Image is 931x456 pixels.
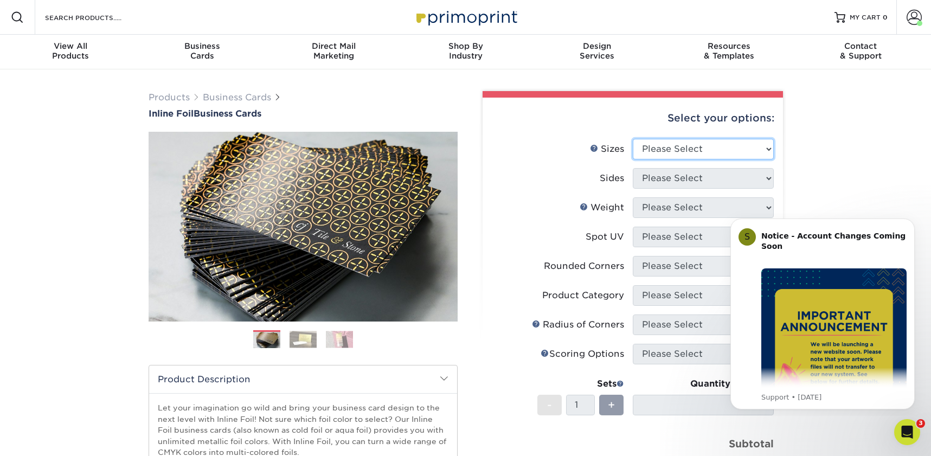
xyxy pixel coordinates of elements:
img: Primoprint [412,5,520,29]
div: Rounded Corners [544,260,624,273]
div: Radius of Corners [532,318,624,331]
img: Business Cards 02 [290,331,317,348]
div: & Templates [663,41,795,61]
div: Sizes [590,143,624,156]
span: Inline Foil [149,108,194,119]
div: Products [5,41,137,61]
a: Business Cards [203,92,271,102]
a: DesignServices [531,35,663,69]
span: - [547,397,552,413]
span: MY CART [850,13,881,22]
div: Sets [537,377,624,390]
div: Cards [136,41,268,61]
span: Design [531,41,663,51]
img: Business Cards 01 [253,326,280,354]
span: Shop By [400,41,531,51]
div: Scoring Options [541,348,624,361]
a: Resources& Templates [663,35,795,69]
a: Products [149,92,190,102]
strong: Subtotal [729,438,774,449]
span: Direct Mail [268,41,400,51]
a: BusinessCards [136,35,268,69]
div: Services [531,41,663,61]
div: Industry [400,41,531,61]
div: Sides [600,172,624,185]
div: Product Category [542,289,624,302]
div: Select your options: [491,98,774,139]
a: View AllProducts [5,35,137,69]
span: Business [136,41,268,51]
div: Quantity per Set [633,377,774,390]
div: Marketing [268,41,400,61]
iframe: Intercom notifications message [714,209,931,416]
span: 0 [883,14,888,21]
img: Business Cards 03 [326,331,353,348]
span: Contact [795,41,927,51]
div: Weight [580,201,624,214]
span: + [608,397,615,413]
span: 3 [916,419,925,428]
iframe: Intercom live chat [894,419,920,445]
a: Direct MailMarketing [268,35,400,69]
a: Inline FoilBusiness Cards [149,108,458,119]
h1: Business Cards [149,108,458,119]
div: & Support [795,41,927,61]
span: Resources [663,41,795,51]
h2: Product Description [149,365,457,393]
a: Shop ByIndustry [400,35,531,69]
a: Contact& Support [795,35,927,69]
img: Inline Foil 01 [149,72,458,381]
div: Spot UV [586,230,624,243]
input: SEARCH PRODUCTS..... [44,11,150,24]
span: View All [5,41,137,51]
